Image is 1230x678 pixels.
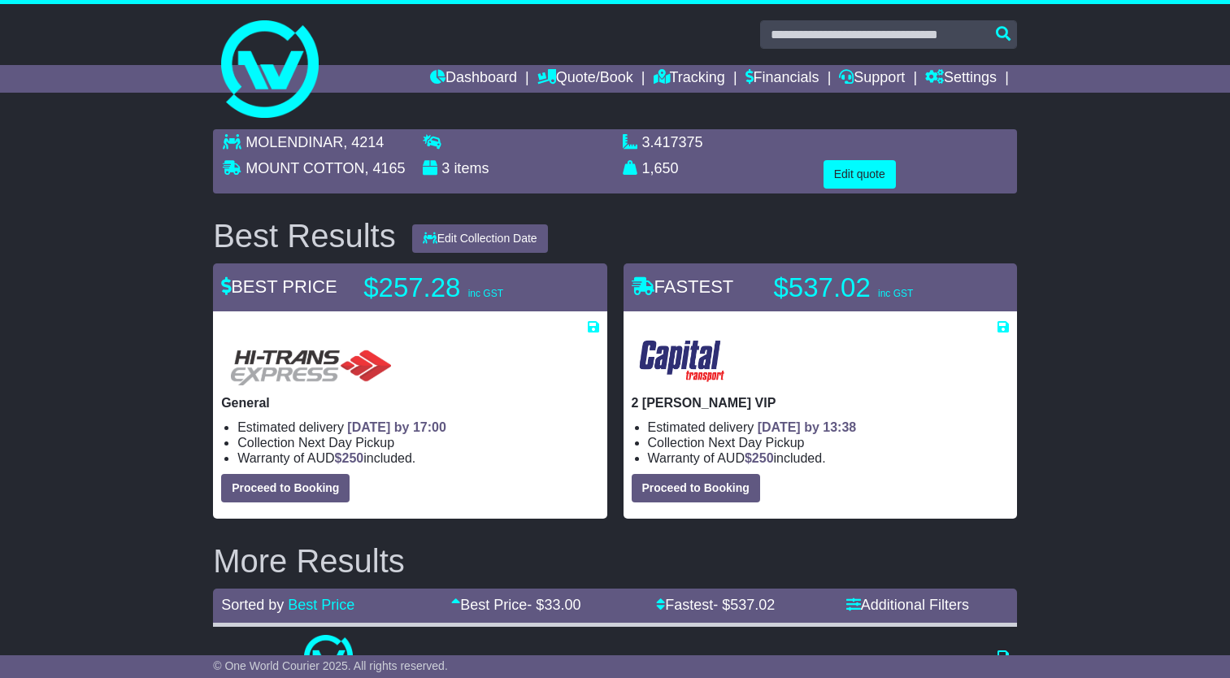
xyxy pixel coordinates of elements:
[745,65,819,93] a: Financials
[237,435,598,450] li: Collection
[213,543,1017,579] h2: More Results
[713,597,775,613] span: - $
[213,659,448,672] span: © One World Courier 2025. All rights reserved.
[221,474,350,502] button: Proceed to Booking
[441,160,450,176] span: 3
[642,134,703,150] span: 3.417375
[412,224,548,253] button: Edit Collection Date
[205,218,404,254] div: Best Results
[527,597,580,613] span: - $
[237,450,598,466] li: Warranty of AUD included.
[632,474,760,502] button: Proceed to Booking
[298,436,394,450] span: Next Day Pickup
[878,288,913,299] span: inc GST
[648,435,1009,450] li: Collection
[343,134,384,150] span: , 4214
[642,160,679,176] span: 1,650
[454,160,489,176] span: items
[648,450,1009,466] li: Warranty of AUD included.
[430,65,517,93] a: Dashboard
[632,335,733,387] img: CapitalTransport: 2 Tonne Tautliner VIP
[363,272,567,304] p: $257.28
[221,276,337,297] span: BEST PRICE
[824,160,896,189] button: Edit quote
[632,276,734,297] span: FASTEST
[632,395,1009,411] p: 2 [PERSON_NAME] VIP
[347,420,446,434] span: [DATE] by 17:00
[468,288,503,299] span: inc GST
[752,451,774,465] span: 250
[925,65,997,93] a: Settings
[648,419,1009,435] li: Estimated delivery
[246,134,343,150] span: MOLENDINAR
[654,65,725,93] a: Tracking
[221,395,598,411] p: General
[544,597,580,613] span: 33.00
[708,436,804,450] span: Next Day Pickup
[365,160,406,176] span: , 4165
[758,420,857,434] span: [DATE] by 13:38
[342,451,364,465] span: 250
[745,451,774,465] span: $
[774,272,977,304] p: $537.02
[237,419,598,435] li: Estimated delivery
[537,65,633,93] a: Quote/Book
[221,597,284,613] span: Sorted by
[335,451,364,465] span: $
[288,597,354,613] a: Best Price
[730,597,775,613] span: 537.02
[656,597,775,613] a: Fastest- $537.02
[846,597,969,613] a: Additional Filters
[451,597,580,613] a: Best Price- $33.00
[839,65,905,93] a: Support
[221,335,398,387] img: HiTrans (Machship): General
[246,160,364,176] span: MOUNT COTTON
